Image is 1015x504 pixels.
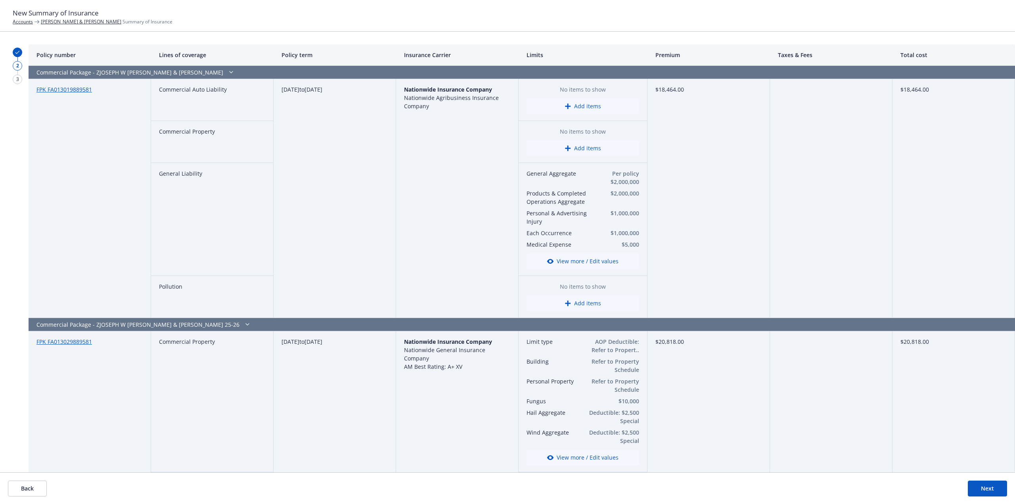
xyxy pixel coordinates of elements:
button: Resize column [390,44,396,65]
button: Building [527,357,586,366]
button: Resize column [267,44,274,65]
span: [DATE] [304,338,322,345]
span: Summary of Insurance [41,18,172,25]
div: Commercial Package - ZJOSEPH W [PERSON_NAME] & [PERSON_NAME] [29,66,770,79]
a: FPK FA013029889581 [36,338,92,345]
button: Hail Aggregate [527,408,586,417]
span: No items to show [527,127,639,136]
div: $18,464.00 [647,79,770,318]
h1: New Summary of Insurance [13,8,1002,18]
div: Commercial Property [151,121,274,163]
button: Deductible: $2,500 Special [589,428,639,445]
button: Wind Aggregate [527,428,586,437]
span: Nationwide Insurance Company [404,86,492,93]
span: No items to show [527,282,639,291]
div: Insurance Carrier [396,44,519,66]
div: Total cost [892,44,1015,66]
div: Policy term [274,44,396,66]
button: Per policy $2,000,000 [599,169,640,186]
button: Next [968,481,1007,496]
span: No items to show [527,85,639,94]
button: Personal Property [527,377,586,385]
button: Medical Expense [527,240,596,249]
span: Nationwide Insurance Company [404,338,492,345]
div: Commercial Auto Liability [151,79,274,121]
span: Nationwide Agribusiness Insurance Company [404,94,499,110]
button: Fungus [527,397,586,405]
div: Limits [519,44,647,66]
div: Pollution [151,276,274,318]
div: 2 [13,61,22,71]
button: General Aggregate [527,169,596,178]
button: $1,000,000 [599,209,640,217]
button: Add items [527,98,639,114]
span: AM Best Rating: A+ XV [404,363,462,370]
button: Personal & Advertising Injury [527,209,596,226]
button: Products & Completed Operations Aggregate [527,189,596,206]
div: Policy number [29,44,151,66]
button: Resize column [512,44,519,65]
button: Back [8,481,47,496]
button: Resize column [145,44,151,65]
button: AOP Deductible: Refer to Property Schedule Valuation: Replacement Cost [589,337,639,354]
button: Each Occurrence [527,229,596,237]
div: Premium [647,44,770,66]
a: [PERSON_NAME] & [PERSON_NAME] [41,18,121,25]
a: FPK FA013019889581 [36,86,92,93]
button: Resize column [886,44,892,65]
a: Accounts [13,18,33,25]
button: Resize column [641,44,647,65]
button: Deductible: $2,500 Special [589,408,639,425]
button: $10,000 [589,397,639,405]
button: Add items [527,140,639,156]
span: Nationwide General Insurance Company [404,346,485,362]
div: Commercial Property [151,331,274,472]
button: $2,000,000 [599,189,640,197]
button: Resize column [1009,44,1015,65]
button: Refer to Property Schedule [589,377,639,394]
div: Commercial Package - ZJOSEPH W [PERSON_NAME] & [PERSON_NAME] 25-26 [29,318,770,331]
button: Add items [527,295,639,311]
span: [DATE] [282,338,299,345]
button: Limit type [527,337,586,346]
div: 3 [13,75,22,84]
div: $18,464.00 [892,79,1015,318]
span: [DATE] [282,86,299,93]
button: $5,000 [599,240,640,249]
div: Lines of coverage [151,44,274,66]
span: [DATE] [304,86,322,93]
button: View more / Edit values [527,450,639,466]
button: View more / Edit values [527,253,639,269]
button: Refer to Property Schedule [589,357,639,374]
div: to [274,79,396,318]
div: General Liability [151,163,274,276]
div: Taxes & Fees [770,44,892,66]
button: $1,000,000 [599,229,640,237]
button: Resize column [764,44,770,65]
